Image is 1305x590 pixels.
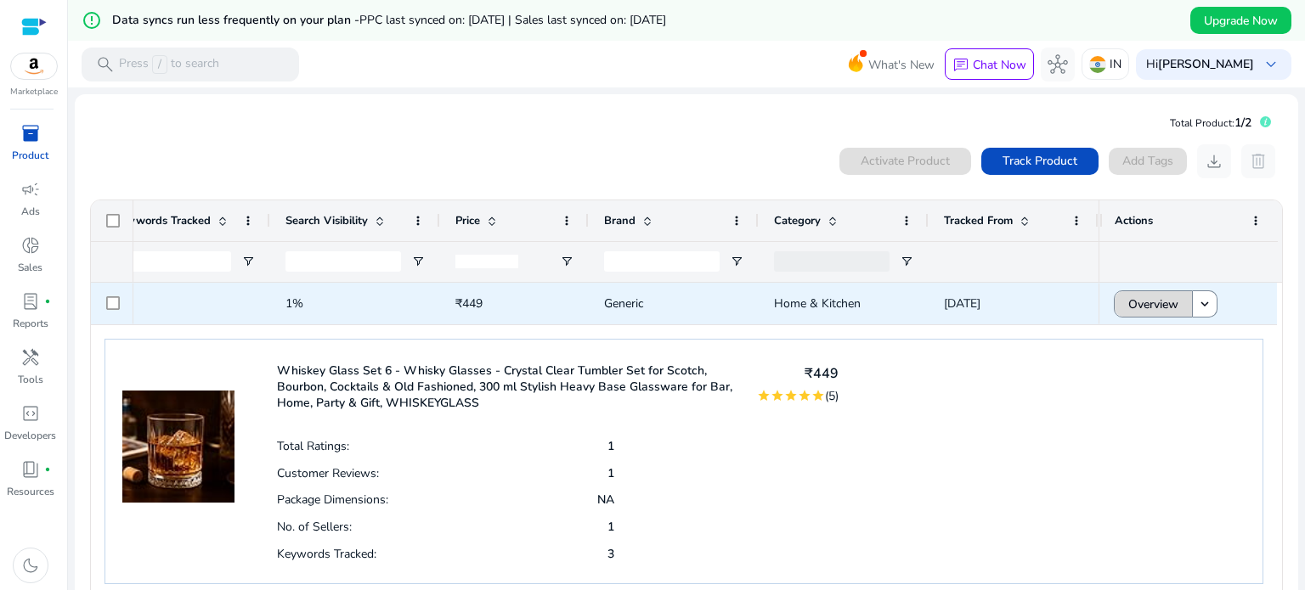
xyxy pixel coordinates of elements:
button: Open Filter Menu [730,255,743,268]
button: Open Filter Menu [900,255,913,268]
span: Price [455,213,480,228]
input: Keywords Tracked Filter Input [116,251,231,272]
b: [PERSON_NAME] [1158,56,1254,72]
button: Open Filter Menu [411,255,425,268]
p: 3 [607,546,614,562]
span: ₹449 [455,295,483,312]
h5: Data syncs run less frequently on your plan - [112,14,666,28]
p: Marketplace [10,86,58,98]
button: chatChat Now [945,48,1034,81]
span: inventory_2 [20,123,41,143]
span: fiber_manual_record [44,466,51,473]
mat-icon: keyboard_arrow_down [1197,296,1212,312]
span: hub [1048,54,1068,75]
button: Open Filter Menu [560,255,573,268]
span: PPC last synced on: [DATE] | Sales last synced on: [DATE] [359,12,666,28]
span: download [1204,151,1224,171]
p: NA [597,492,614,508]
span: donut_small [20,235,41,256]
span: Home & Kitchen [774,295,861,312]
p: Chat Now [973,57,1026,73]
p: Press to search [119,55,219,74]
span: book_4 [20,459,41,480]
span: code_blocks [20,403,41,424]
span: Total Product: [1170,116,1234,130]
span: Search Visibility [285,213,368,228]
p: No. of Sellers: [277,519,352,535]
p: Customer Reviews: [277,465,379,481]
img: amazon.svg [11,53,57,79]
p: 1 [607,519,614,535]
p: Whiskey Glass Set 6 - Whisky Glasses - Crystal Clear Tumbler Set for Scotch, Bourbon, Cocktails &... [277,362,736,411]
span: Actions [1115,213,1153,228]
p: IN [1110,49,1121,79]
mat-icon: star [784,389,798,402]
mat-icon: error_outline [82,10,102,31]
p: Sales [18,260,42,275]
span: [DATE] [944,295,980,312]
span: chat [952,57,969,74]
span: campaign [20,179,41,199]
p: Keywords Tracked: [277,546,376,562]
p: Product [12,148,48,163]
img: 415iqgFuNrL._SS100_.jpg [122,357,234,503]
span: 1/2 [1234,115,1251,131]
p: 1 [607,438,614,454]
p: Package Dimensions: [277,492,388,508]
span: Generic [604,295,643,312]
button: download [1197,144,1231,178]
mat-icon: star [798,389,811,402]
p: Tools [18,372,43,387]
span: 1% [285,295,303,312]
mat-icon: star [757,389,771,402]
p: Resources [7,484,54,499]
button: Open Filter Menu [241,255,255,268]
h4: ₹449 [757,366,839,382]
mat-icon: star [811,389,825,402]
mat-icon: star [771,389,784,402]
span: Brand [604,213,636,228]
span: lab_profile [20,291,41,312]
p: 1 [607,465,614,481]
p: Reports [13,316,48,331]
span: Overview [1128,287,1178,322]
input: Search Visibility Filter Input [285,251,401,272]
img: in.svg [1089,56,1106,73]
span: Tracked From [944,213,1013,228]
p: Total Ratings: [277,438,349,454]
p: Ads [21,204,40,219]
span: Track Product [1003,152,1077,170]
span: handyman [20,347,41,368]
span: Keywords Tracked [116,213,211,228]
button: hub [1041,48,1075,81]
button: Upgrade Now [1190,7,1291,34]
span: (5) [825,388,839,404]
span: Category [774,213,821,228]
span: search [95,54,116,75]
input: Brand Filter Input [604,251,720,272]
span: dark_mode [20,555,41,576]
span: What's New [868,50,935,80]
span: Upgrade Now [1204,12,1278,30]
button: Overview [1114,290,1193,317]
button: Track Product [981,148,1099,175]
p: Hi [1146,59,1254,70]
span: / [152,55,167,74]
span: fiber_manual_record [44,298,51,305]
p: Developers [4,428,56,443]
span: keyboard_arrow_down [1261,54,1281,75]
